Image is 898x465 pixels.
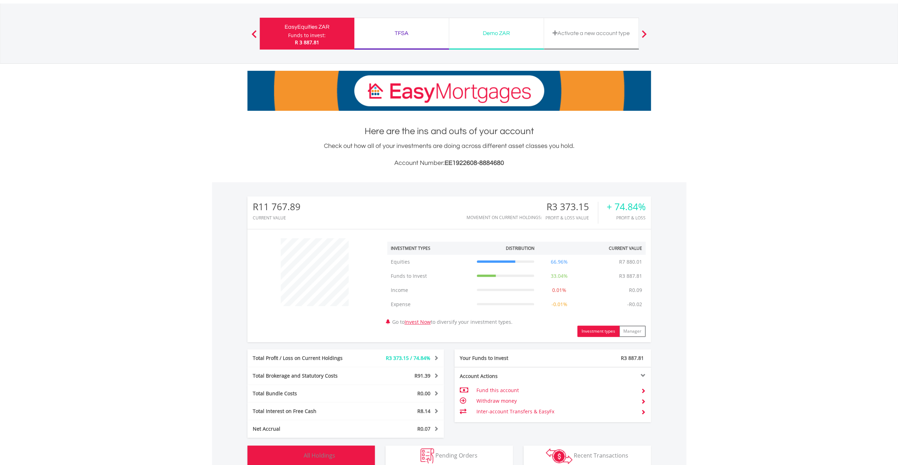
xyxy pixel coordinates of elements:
[247,158,651,168] h3: Account Number:
[625,283,646,297] td: R0.09
[247,355,362,362] div: Total Profit / Loss on Current Holdings
[538,283,581,297] td: 0.01%
[253,202,301,212] div: R11 767.89
[454,355,553,362] div: Your Funds to Invest
[247,71,651,111] img: EasyMortage Promotion Banner
[453,28,539,38] div: Demo ZAR
[607,216,646,220] div: Profit & Loss
[387,283,473,297] td: Income
[619,326,646,337] button: Manager
[247,125,651,138] h1: Here are the ins and outs of your account
[505,245,534,251] div: Distribution
[476,406,635,417] td: Inter-account Transfers & EasyFx
[467,215,542,220] div: Movement on Current Holdings:
[387,269,473,283] td: Funds to Invest
[247,408,362,415] div: Total Interest on Free Cash
[264,22,350,32] div: EasyEquities ZAR
[417,408,430,414] span: R8.14
[435,452,477,459] span: Pending Orders
[387,255,473,269] td: Equities
[386,355,430,361] span: R3 373.15 / 74.84%
[287,448,302,464] img: holdings-wht.png
[545,202,598,212] div: R3 373.15
[405,318,431,325] a: Invest Now
[538,255,581,269] td: 66.96%
[445,160,504,166] span: EE1922608-8884680
[546,448,572,464] img: transactions-zar-wht.png
[295,39,319,46] span: R 3 887.81
[417,425,430,432] span: R0.07
[387,242,473,255] th: Investment Types
[454,373,553,380] div: Account Actions
[607,202,646,212] div: + 74.84%
[382,235,651,337] div: Go to to diversify your investment types.
[304,452,335,459] span: All Holdings
[538,269,581,283] td: 33.04%
[247,372,362,379] div: Total Brokerage and Statutory Costs
[421,448,434,464] img: pending_instructions-wht.png
[247,425,362,432] div: Net Accrual
[577,326,619,337] button: Investment types
[616,255,646,269] td: R7 880.01
[476,385,635,396] td: Fund this account
[247,141,651,168] div: Check out how all of your investments are doing across different asset classes you hold.
[387,297,473,311] td: Expense
[417,390,430,397] span: R0.00
[574,452,628,459] span: Recent Transactions
[581,242,646,255] th: Current Value
[359,28,445,38] div: TFSA
[616,269,646,283] td: R3 887.81
[538,297,581,311] td: -0.01%
[247,390,362,397] div: Total Bundle Costs
[288,32,326,39] div: Funds to invest:
[253,216,301,220] div: CURRENT VALUE
[545,216,598,220] div: Profit & Loss Value
[476,396,635,406] td: Withdraw money
[548,28,634,38] div: Activate a new account type
[624,297,646,311] td: -R0.02
[414,372,430,379] span: R91.39
[621,355,644,361] span: R3 887.81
